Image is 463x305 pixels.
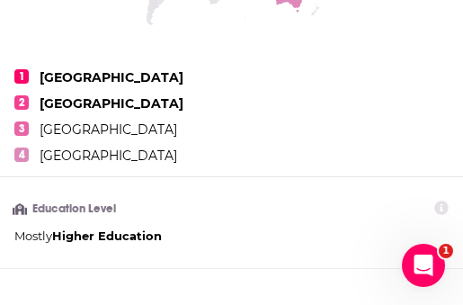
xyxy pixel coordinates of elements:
span: Higher Education [52,229,162,243]
span: 2 [14,95,29,110]
span: [GEOGRAPHIC_DATA] [40,69,183,85]
span: [GEOGRAPHIC_DATA] [40,95,183,112]
iframe: Intercom live chat [402,244,445,287]
span: 1 [14,69,29,84]
span: 4 [14,148,29,162]
h3: Education Level [14,203,120,215]
span: [GEOGRAPHIC_DATA] [40,148,177,164]
span: [GEOGRAPHIC_DATA] [40,121,177,138]
span: Mostly [14,229,52,243]
span: 3 [14,121,29,136]
span: 1 [439,244,453,258]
